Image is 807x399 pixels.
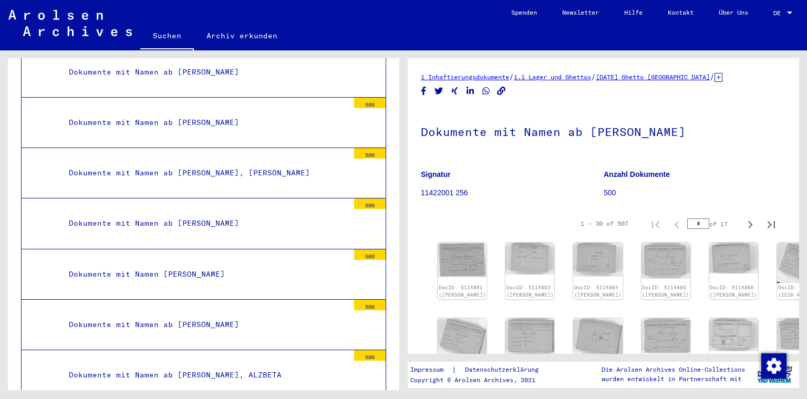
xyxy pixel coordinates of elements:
[761,213,782,234] button: Last page
[354,300,386,310] div: 500
[481,85,492,98] button: Share on WhatsApp
[505,243,554,275] img: 001.jpg
[591,72,596,81] span: /
[449,85,460,98] button: Share on Xing
[194,23,290,48] a: Archiv erkunden
[140,23,194,50] a: Suchen
[439,285,486,298] a: DocID: 5114861 ([PERSON_NAME])
[687,219,740,229] div: of 17
[410,364,551,375] div: |
[465,85,476,98] button: Share on LinkedIn
[354,198,386,209] div: 500
[602,365,745,374] p: Die Arolsen Archives Online-Collections
[421,73,509,81] a: 1 Inhaftierungsdokumente
[496,85,507,98] button: Copy link
[61,112,349,133] div: Dokumente mit Namen ab [PERSON_NAME]
[642,243,690,278] img: 001.jpg
[433,85,444,98] button: Share on Twitter
[61,264,349,285] div: Dokumente mit Namen [PERSON_NAME]
[61,163,349,183] div: Dokumente mit Namen ab [PERSON_NAME], [PERSON_NAME]
[438,243,487,277] img: 001.jpg
[8,10,132,36] img: Arolsen_neg.svg
[710,72,715,81] span: /
[604,187,786,198] p: 500
[740,213,761,234] button: Next page
[61,365,349,385] div: Dokumente mit Namen ab [PERSON_NAME], ALZBETA
[506,285,554,298] a: DocID: 5114863 ([PERSON_NAME])
[505,318,554,354] img: 001.jpg
[418,85,429,98] button: Share on Facebook
[514,73,591,81] a: 1.1 Lager und Ghettos
[573,318,622,356] img: 001.jpg
[602,374,745,384] p: wurden entwickelt in Partnerschaft mit
[354,350,386,361] div: 500
[573,243,622,277] img: 001.jpg
[61,314,349,335] div: Dokumente mit Namen ab [PERSON_NAME]
[354,249,386,260] div: 500
[642,318,690,353] img: 001.jpg
[604,170,670,178] b: Anzahl Dokumente
[709,243,758,274] img: 001.jpg
[509,72,514,81] span: /
[354,98,386,108] div: 500
[645,213,666,234] button: First page
[710,285,757,298] a: DocID: 5114866 ([PERSON_NAME])
[596,73,710,81] a: [DATE] Ghetto [GEOGRAPHIC_DATA]
[761,353,787,379] img: Zustimmung ändern
[666,213,687,234] button: Previous page
[709,318,758,351] img: 001.jpg
[581,219,628,228] div: 1 – 30 of 507
[61,62,349,82] div: Dokumente mit Namen ab [PERSON_NAME]
[421,187,603,198] p: 11422001 256
[421,170,451,178] b: Signatur
[410,375,551,385] p: Copyright © Arolsen Archives, 2021
[410,364,452,375] a: Impressum
[755,361,794,387] img: yv_logo.png
[773,9,785,17] span: DE
[421,108,786,154] h1: Dokumente mit Namen ab [PERSON_NAME]
[61,213,349,234] div: Dokumente mit Namen ab [PERSON_NAME]
[354,148,386,159] div: 500
[642,285,689,298] a: DocID: 5114865 ([PERSON_NAME])
[457,364,551,375] a: Datenschutzerklärung
[438,318,487,358] img: 001.jpg
[574,285,622,298] a: DocID: 5114864 ([PERSON_NAME])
